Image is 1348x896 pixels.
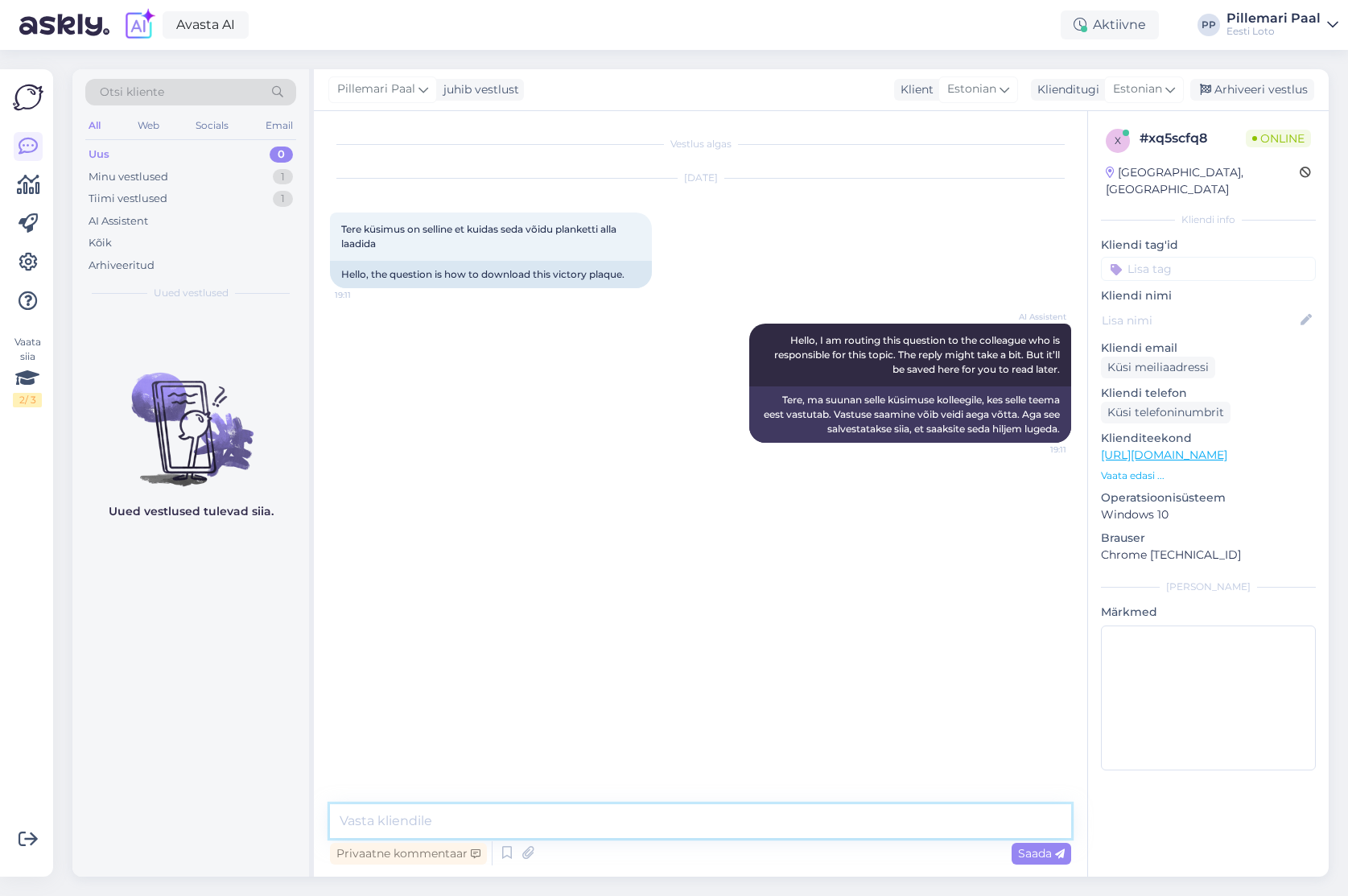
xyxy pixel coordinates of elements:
[1102,312,1297,329] input: Lisa nimi
[273,169,293,185] div: 1
[192,115,232,136] div: Socials
[89,169,168,185] div: Minu vestlused
[13,335,42,407] div: Vaata siia
[89,147,109,163] div: Uus
[330,843,487,865] div: Privaatne kommentaar
[1101,506,1316,523] p: Windows 10
[85,115,104,136] div: All
[1101,213,1316,227] div: Kliendi info
[1106,164,1300,198] div: [GEOGRAPHIC_DATA], [GEOGRAPHIC_DATA]
[330,171,1071,185] div: [DATE]
[1101,547,1316,564] p: Chrome [TECHNICAL_ID]
[163,11,249,39] a: Avasta AI
[774,334,1062,375] span: Hello, I am routing this question to the colleague who is responsible for this topic. The reply m...
[1101,430,1316,447] p: Klienditeekond
[1113,81,1162,98] span: Estonian
[1101,489,1316,506] p: Operatsioonisüsteem
[947,81,996,98] span: Estonian
[1226,12,1321,25] div: Pillemari Paal
[1246,130,1311,147] span: Online
[100,84,164,101] span: Otsi kliente
[341,223,619,250] span: Tere küsimus on selline et kuidas seda võidu planketti alla laadida
[749,386,1071,443] div: Tere, ma suunan selle küsimuse kolleegile, kes selle teema eest vastutab. Vastuse saamine võib ve...
[1061,10,1159,39] div: Aktiivne
[1031,81,1099,98] div: Klienditugi
[13,82,43,113] img: Askly Logo
[1101,357,1215,378] div: Küsi meiliaadressi
[89,213,148,229] div: AI Assistent
[337,81,415,98] span: Pillemari Paal
[134,115,163,136] div: Web
[437,81,519,98] div: juhib vestlust
[273,191,293,207] div: 1
[1101,580,1316,594] div: [PERSON_NAME]
[1101,469,1316,483] p: Vaata edasi ...
[89,258,155,274] div: Arhiveeritud
[109,503,274,520] p: Uued vestlused tulevad siia.
[13,393,42,407] div: 2 / 3
[72,344,309,489] img: No chats
[270,147,293,163] div: 0
[89,235,112,251] div: Kõik
[1101,530,1316,547] p: Brauser
[1101,340,1316,357] p: Kliendi email
[1226,25,1321,38] div: Eesti Loto
[335,289,395,301] span: 19:11
[1101,604,1316,621] p: Märkmed
[330,137,1071,151] div: Vestlus algas
[262,115,296,136] div: Email
[330,261,652,288] div: Hello, the question is how to download this victory plaque.
[1006,444,1066,456] span: 19:11
[1006,311,1066,323] span: AI Assistent
[1226,12,1338,38] a: Pillemari PaalEesti Loto
[1101,287,1316,304] p: Kliendi nimi
[1101,385,1316,402] p: Kliendi telefon
[1101,402,1231,423] div: Küsi telefoninumbrit
[1101,448,1227,462] a: [URL][DOMAIN_NAME]
[894,81,934,98] div: Klient
[122,8,156,42] img: explore-ai
[1101,257,1316,281] input: Lisa tag
[89,191,167,207] div: Tiimi vestlused
[1115,134,1121,147] span: x
[154,286,229,300] span: Uued vestlused
[1018,846,1065,861] span: Saada
[1198,14,1220,36] div: PP
[1190,79,1314,101] div: Arhiveeri vestlus
[1140,129,1246,148] div: # xq5scfq8
[1101,237,1316,254] p: Kliendi tag'id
